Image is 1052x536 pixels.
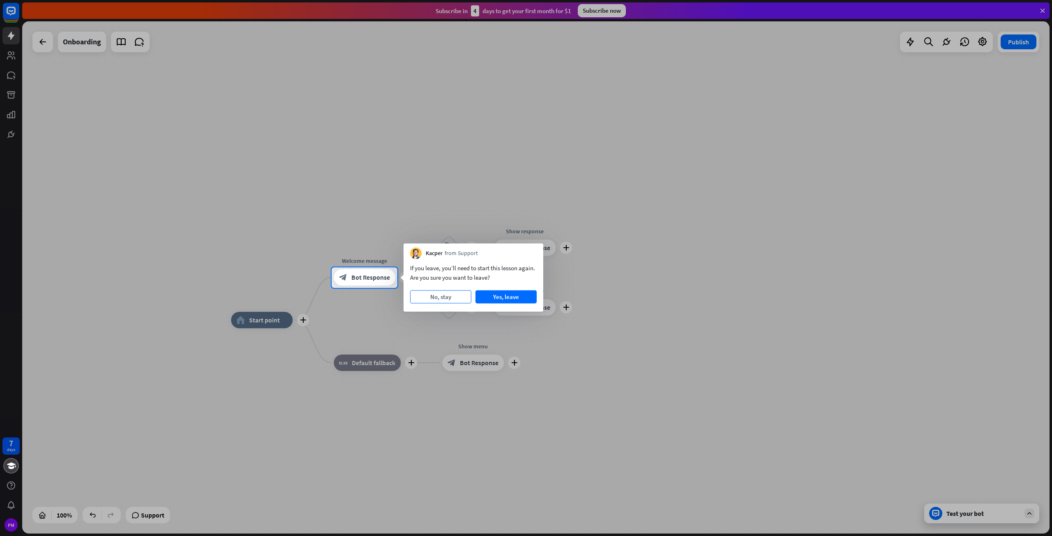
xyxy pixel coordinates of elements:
[445,249,478,258] span: from Support
[351,274,390,282] span: Bot Response
[339,274,347,282] i: block_bot_response
[410,290,471,304] button: No, stay
[410,263,537,282] div: If you leave, you’ll need to start this lesson again. Are you sure you want to leave?
[426,249,443,258] span: Kacper
[475,290,537,304] button: Yes, leave
[7,3,31,28] button: Open LiveChat chat widget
